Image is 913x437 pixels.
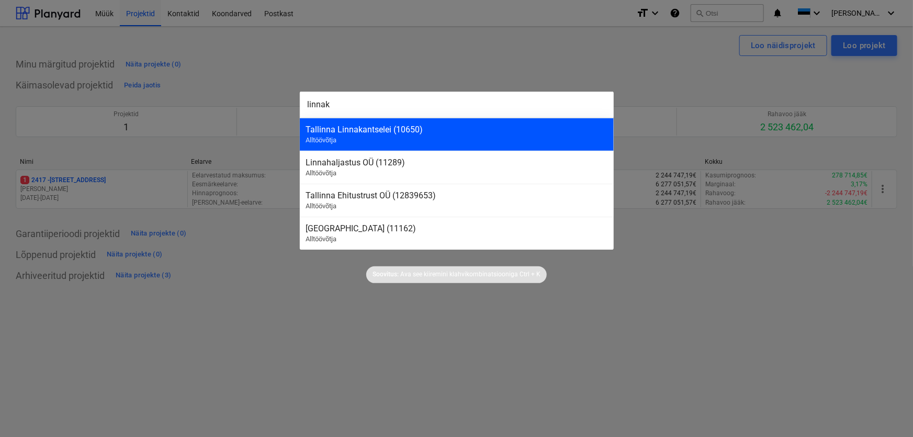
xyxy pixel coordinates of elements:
p: Soovitus: [373,270,399,279]
div: Tallinna Linnakantselei (10650) [306,125,607,135]
span: Alltöövõtja [306,202,337,210]
p: Ava see kiiremini klahvikombinatsiooniga [400,270,518,279]
div: [GEOGRAPHIC_DATA] (11162) [306,223,607,233]
div: Soovitus:Ava see kiiremini klahvikombinatsioonigaCtrl + K [366,266,547,283]
div: Tallinna Ehitustrust OÜ (12839653) [306,191,607,200]
span: Alltöövõtja [306,235,337,243]
input: Otsi projekte, eelarveridu, lepinguid, akte, alltöövõtjaid... [300,92,614,118]
iframe: Chat Widget [861,387,913,437]
div: Linnahaljastus OÜ (11289) [306,158,607,167]
div: Tallinna Ehitustrust OÜ (12839653)Alltöövõtja [300,184,614,217]
div: Linnahaljastus OÜ (11289)Alltöövõtja [300,151,614,184]
span: Alltöövõtja [306,169,337,177]
div: Tallinna Linnakantselei (10650)Alltöövõtja [300,118,614,151]
span: Alltöövõtja [306,136,337,144]
p: Ctrl + K [520,270,540,279]
div: [GEOGRAPHIC_DATA] (11162)Alltöövõtja [300,217,614,250]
